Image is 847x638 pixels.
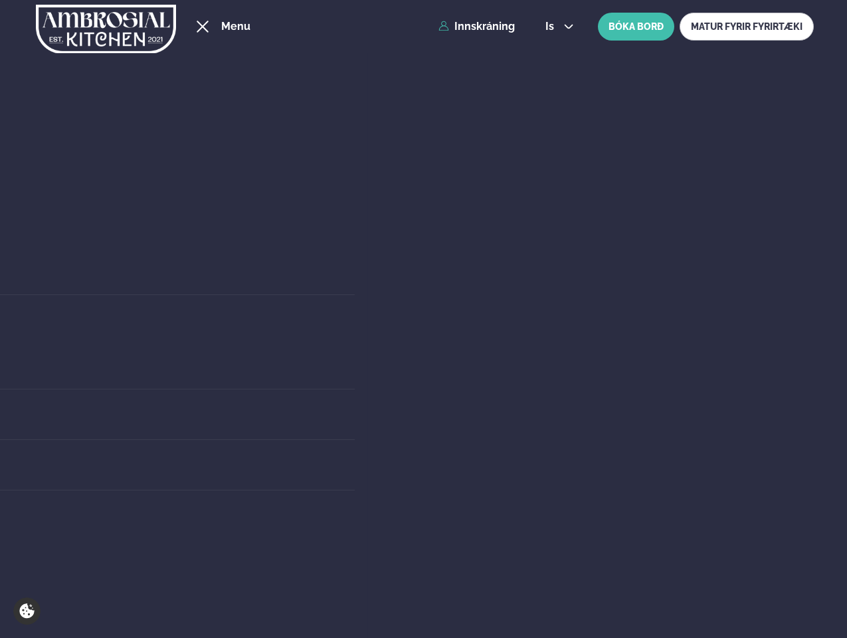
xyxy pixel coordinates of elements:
[545,21,558,32] span: is
[680,13,814,41] a: MATUR FYRIR FYRIRTÆKI
[13,597,41,625] a: Cookie settings
[36,2,176,56] img: logo
[438,21,515,33] a: Innskráning
[535,21,585,32] button: is
[195,19,211,35] button: hamburger
[598,13,674,41] button: BÓKA BORÐ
